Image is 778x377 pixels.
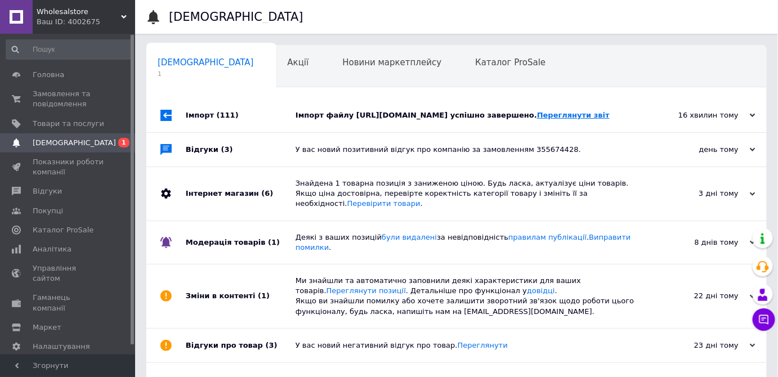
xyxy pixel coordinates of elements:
[261,189,273,198] span: (6)
[33,225,93,235] span: Каталог ProSale
[186,133,296,167] div: Відгуки
[33,157,104,177] span: Показники роботи компанії
[186,329,296,362] div: Відгуки про товар
[643,291,755,301] div: 22 дні тому
[475,57,546,68] span: Каталог ProSale
[266,341,278,349] span: (3)
[118,138,129,147] span: 1
[169,10,303,24] h1: [DEMOGRAPHIC_DATA]
[158,57,254,68] span: [DEMOGRAPHIC_DATA]
[33,206,63,216] span: Покупці
[258,291,270,300] span: (1)
[643,145,755,155] div: день тому
[33,342,90,352] span: Налаштування
[643,188,755,199] div: 3 дні тому
[342,57,441,68] span: Новини маркетплейсу
[33,119,104,129] span: Товари та послуги
[33,186,62,196] span: Відгуки
[186,221,296,264] div: Модерація товарів
[37,7,121,17] span: Wholesalstore
[33,138,116,148] span: [DEMOGRAPHIC_DATA]
[221,145,233,154] span: (3)
[33,70,64,80] span: Головна
[458,341,508,349] a: Переглянути
[296,276,643,317] div: Ми знайшли та автоматично заповнили деякі характеристики для ваших товарів. . Детальніше про функ...
[296,110,643,120] div: Імпорт файлу [URL][DOMAIN_NAME] успішно завершено.
[33,293,104,313] span: Гаманець компанії
[33,322,61,333] span: Маркет
[37,17,135,27] div: Ваш ID: 4002675
[296,145,643,155] div: У вас новий позитивний відгук про компанію за замовленням 355674428.
[186,98,296,132] div: Імпорт
[288,57,309,68] span: Акції
[347,199,421,208] a: Перевірити товари
[6,39,133,60] input: Пошук
[296,232,643,253] div: Деякі з ваших позицій за невідповідність . .
[296,178,643,209] div: Знайдена 1 товарна позиція з заниженою ціною. Будь ласка, актуалізує ціни товарів. Якщо ціна дост...
[33,89,104,109] span: Замовлення та повідомлення
[382,233,437,241] a: були видалені
[327,286,406,295] a: Переглянути позиції
[33,263,104,284] span: Управління сайтом
[643,237,755,248] div: 8 днів тому
[508,233,587,241] a: правилам публікації
[268,238,280,246] span: (1)
[753,308,775,331] button: Чат з покупцем
[296,233,631,252] a: Виправити помилки
[643,110,755,120] div: 16 хвилин тому
[296,340,643,351] div: У вас новий негативний відгук про товар.
[537,111,610,119] a: Переглянути звіт
[186,264,296,328] div: Зміни в контенті
[643,340,755,351] div: 23 дні тому
[158,70,254,78] span: 1
[186,167,296,221] div: Інтернет магазин
[217,111,239,119] span: (111)
[527,286,555,295] a: довідці
[33,244,71,254] span: Аналітика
